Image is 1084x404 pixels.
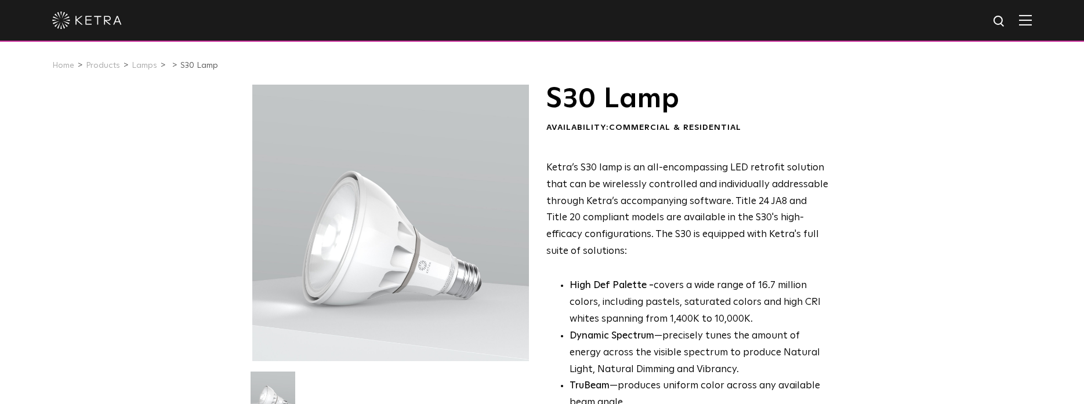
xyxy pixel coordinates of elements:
[86,61,120,70] a: Products
[992,14,1007,29] img: search icon
[52,12,122,29] img: ketra-logo-2019-white
[570,331,654,341] strong: Dynamic Spectrum
[570,281,654,290] strong: High Def Palette -
[132,61,157,70] a: Lamps
[546,163,828,256] span: Ketra’s S30 lamp is an all-encompassing LED retrofit solution that can be wirelessly controlled a...
[609,123,741,132] span: Commercial & Residential
[180,61,218,70] a: S30 Lamp
[570,381,610,391] strong: TruBeam
[570,328,829,378] li: —precisely tunes the amount of energy across the visible spectrum to produce Natural Light, Natur...
[52,61,74,70] a: Home
[546,85,829,114] h1: S30 Lamp
[1019,14,1032,26] img: Hamburger%20Nav.svg
[546,122,829,134] div: Availability:
[570,278,829,328] p: covers a wide range of 16.7 million colors, including pastels, saturated colors and high CRI whit...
